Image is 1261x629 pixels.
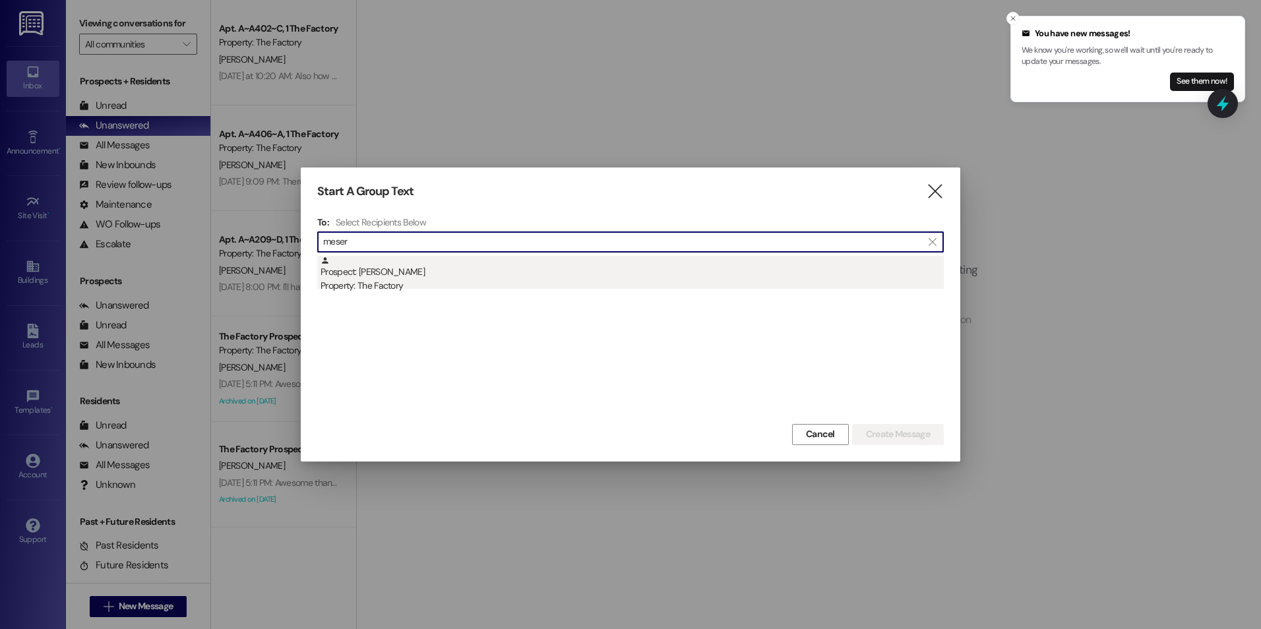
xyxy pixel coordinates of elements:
[1022,27,1234,40] div: You have new messages!
[321,256,944,293] div: Prospect: [PERSON_NAME]
[336,216,426,228] h4: Select Recipients Below
[806,427,835,441] span: Cancel
[321,279,944,293] div: Property: The Factory
[317,216,329,228] h3: To:
[1022,45,1234,68] p: We know you're working, so we'll wait until you're ready to update your messages.
[323,233,922,251] input: Search for any contact or apartment
[922,232,943,252] button: Clear text
[929,237,936,247] i: 
[792,424,849,445] button: Cancel
[1170,73,1234,91] button: See them now!
[852,424,944,445] button: Create Message
[1006,12,1020,25] button: Close toast
[866,427,930,441] span: Create Message
[926,185,944,198] i: 
[317,184,414,199] h3: Start A Group Text
[317,256,944,289] div: Prospect: [PERSON_NAME]Property: The Factory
